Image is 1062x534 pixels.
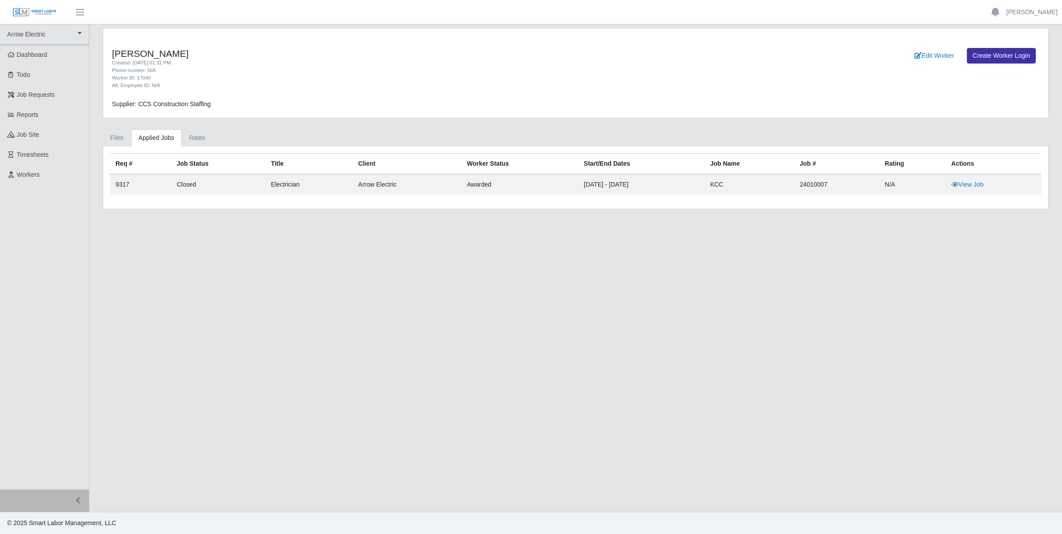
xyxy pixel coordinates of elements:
th: Job Name [705,154,795,175]
td: KCC [705,174,795,195]
span: Timesheets [17,151,49,158]
th: Rating [879,154,946,175]
th: Worker Status [462,154,579,175]
th: Title [266,154,353,175]
a: Applied Jobs [131,129,182,147]
div: Created: [DATE] 01:31 PM [112,59,647,67]
th: Actions [946,154,1041,175]
td: Closed [172,174,266,195]
span: Workers [17,171,40,178]
th: Job Status [172,154,266,175]
div: Alt. Employee ID: N/A [112,82,647,89]
th: Req # [110,154,172,175]
td: 9317 [110,174,172,195]
span: Todo [17,71,30,78]
td: Electrician [266,174,353,195]
a: View Job [951,181,984,188]
a: [PERSON_NAME] [1006,8,1058,17]
span: Job Requests [17,91,55,98]
a: Create Worker Login [967,48,1036,64]
td: 24010007 [795,174,879,195]
span: Supplier: CCS Construction Staffing [112,100,211,108]
th: Job # [795,154,879,175]
a: Files [103,129,131,147]
span: job site [17,131,40,138]
th: Start/End Dates [579,154,705,175]
td: Arrow Electric [353,174,462,195]
span: © 2025 Smart Labor Management, LLC [7,519,116,526]
td: awarded [462,174,579,195]
img: SLM Logo [12,8,57,17]
a: Rates [182,129,213,147]
a: Edit Worker [909,48,960,64]
td: N/A [879,174,946,195]
td: [DATE] - [DATE] [579,174,705,195]
span: Dashboard [17,51,48,58]
span: Reports [17,111,39,118]
div: Phone number: N/A [112,67,647,74]
h4: [PERSON_NAME] [112,48,647,59]
th: Client [353,154,462,175]
div: Worker ID: 17040 [112,74,647,82]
